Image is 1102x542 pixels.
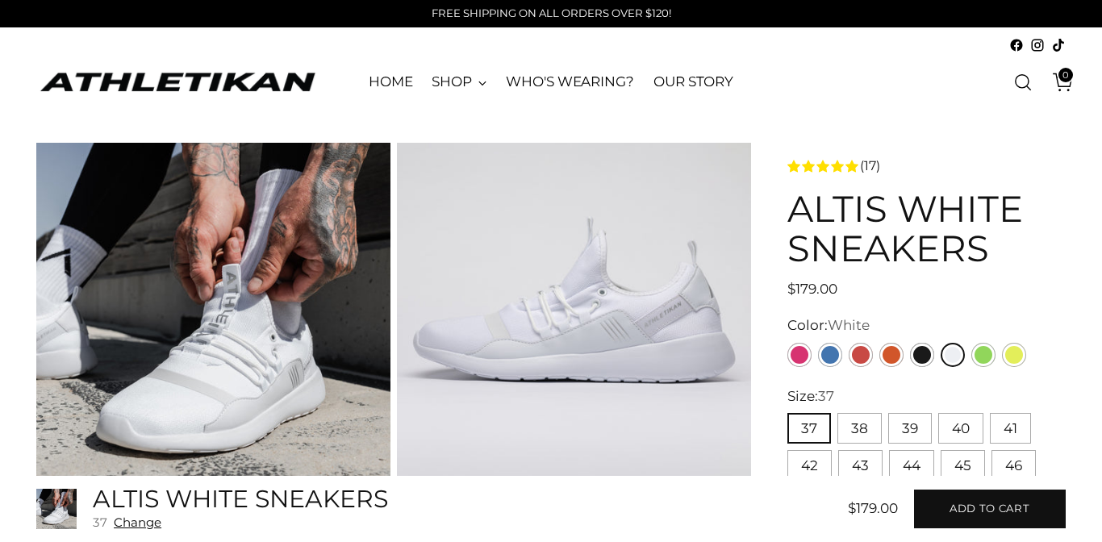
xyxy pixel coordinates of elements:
[787,156,1066,176] a: 4.8 rating (17 votes)
[93,486,388,512] h5: ALTIS White Sneakers
[36,69,319,94] a: ATHLETIKAN
[1007,66,1039,98] a: Open search modal
[787,386,834,407] label: Size:
[397,143,751,497] img: All white sneakers clear product shot from side
[787,343,812,367] a: Pink
[1041,66,1073,98] a: Open cart modal
[114,515,161,530] button: Change
[941,343,965,367] a: White
[787,279,837,300] span: $179.00
[971,343,996,367] a: Green
[888,413,932,444] button: 39
[432,6,671,22] p: FREE SHIPPING ON ALL ORDERS OVER $120!
[36,143,390,497] img: tattooed guy putting on his white casual sneakers
[910,343,934,367] a: Black
[828,317,870,333] span: White
[432,65,486,100] a: SHOP
[838,450,883,481] button: 43
[787,189,1066,269] h1: ALTIS White Sneakers
[879,343,904,367] a: Orange
[818,388,834,404] span: 37
[849,343,873,367] a: Red
[506,65,634,100] a: WHO'S WEARING?
[848,498,898,519] span: $179.00
[837,413,882,444] button: 38
[950,501,1029,516] span: Add to cart
[860,156,880,176] span: (17)
[787,450,832,481] button: 42
[369,65,413,100] a: HOME
[653,65,733,100] a: OUR STORY
[938,413,983,444] button: 40
[889,450,934,481] button: 44
[941,450,985,481] button: 45
[914,490,1066,528] button: Add to cart
[1002,343,1026,367] a: Yellow
[990,413,1031,444] button: 41
[787,413,831,444] button: 37
[818,343,842,367] a: Blue
[93,515,107,530] span: 37
[1058,68,1073,82] span: 0
[36,489,77,529] img: tattooed guy putting on his white casual sneakers
[991,450,1036,481] button: 46
[787,315,870,336] label: Color:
